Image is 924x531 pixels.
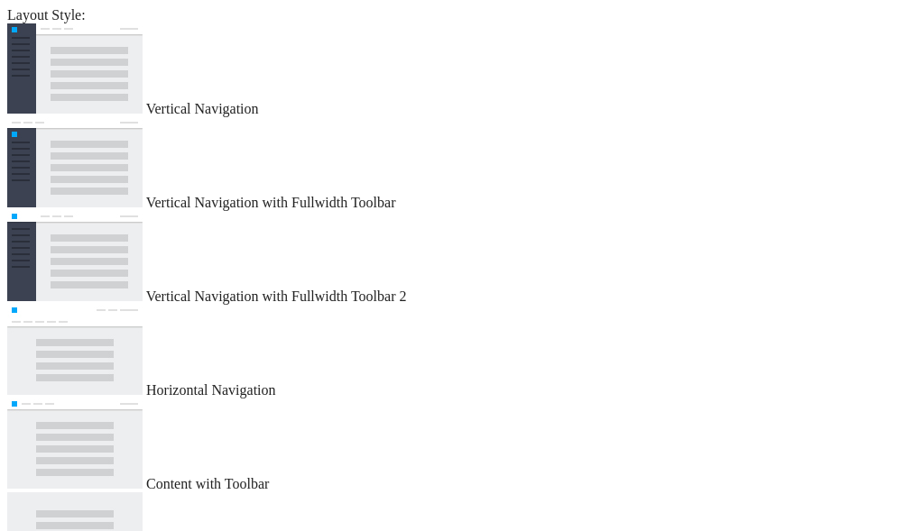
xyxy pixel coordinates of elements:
div: Layout Style: [7,7,917,23]
md-radio-button: Vertical Navigation with Fullwidth Toolbar [7,117,917,211]
md-radio-button: Vertical Navigation with Fullwidth Toolbar 2 [7,211,917,305]
span: Vertical Navigation [146,101,259,116]
img: vertical-nav-with-full-toolbar.jpg [7,117,143,207]
span: Vertical Navigation with Fullwidth Toolbar [146,195,396,210]
img: vertical-nav-with-full-toolbar-2.jpg [7,211,143,301]
md-radio-button: Content with Toolbar [7,398,917,492]
md-radio-button: Horizontal Navigation [7,305,917,398]
img: horizontal-nav.jpg [7,305,143,395]
span: Content with Toolbar [146,476,269,491]
span: Horizontal Navigation [146,382,276,398]
span: Vertical Navigation with Fullwidth Toolbar 2 [146,288,407,304]
img: vertical-nav.jpg [7,23,143,114]
img: content-with-toolbar.jpg [7,398,143,489]
md-radio-button: Vertical Navigation [7,23,917,117]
